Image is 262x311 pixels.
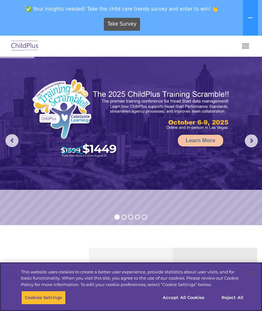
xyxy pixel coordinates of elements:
[21,291,66,305] button: Cookies Settings
[159,291,208,305] button: Accept All Cookies
[107,18,136,30] span: Take Survey
[10,39,40,54] img: ChildPlus by Procare Solutions
[212,291,253,305] button: Reject All
[178,135,223,146] a: Learn More
[3,3,242,15] span: ✅ Your insights needed! Take the child care trends survey and enter to win! 👏
[21,269,244,288] div: This website uses cookies to create a better user experience, provide statistics about user visit...
[104,18,140,31] a: Take Survey
[245,266,259,280] button: Close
